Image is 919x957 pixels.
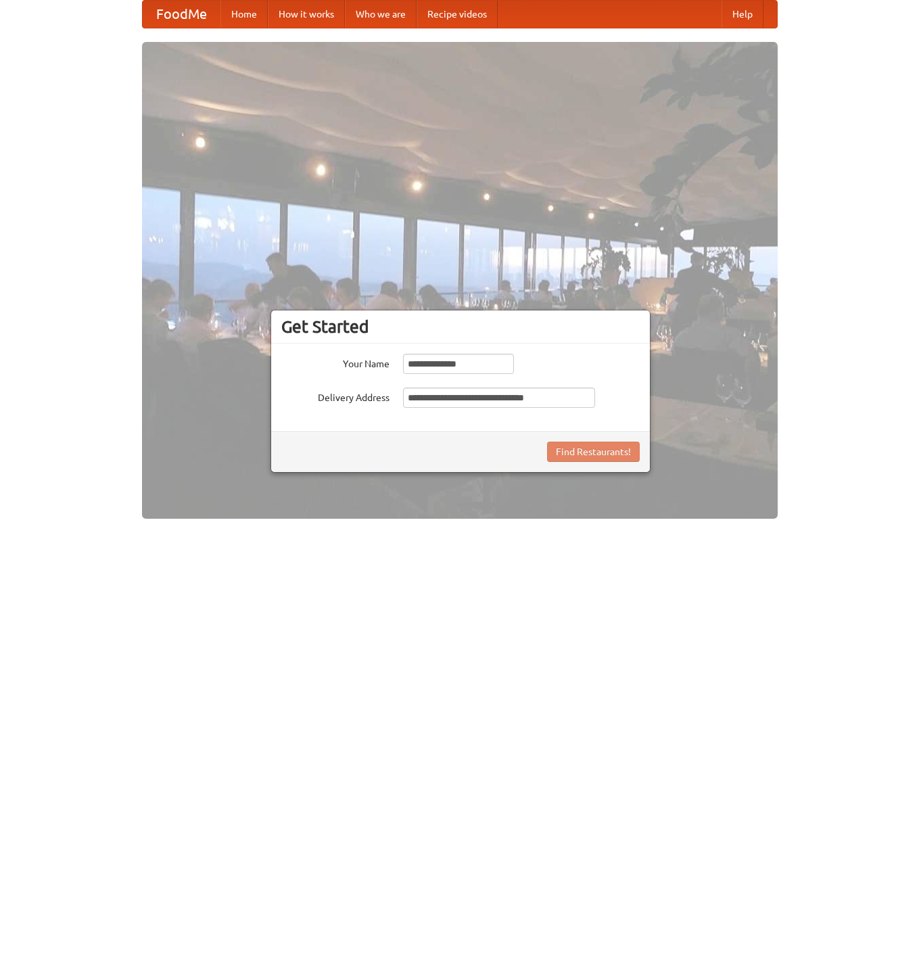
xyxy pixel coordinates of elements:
[417,1,498,28] a: Recipe videos
[547,442,640,462] button: Find Restaurants!
[220,1,268,28] a: Home
[281,388,390,404] label: Delivery Address
[143,1,220,28] a: FoodMe
[268,1,345,28] a: How it works
[345,1,417,28] a: Who we are
[722,1,763,28] a: Help
[281,317,640,337] h3: Get Started
[281,354,390,371] label: Your Name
